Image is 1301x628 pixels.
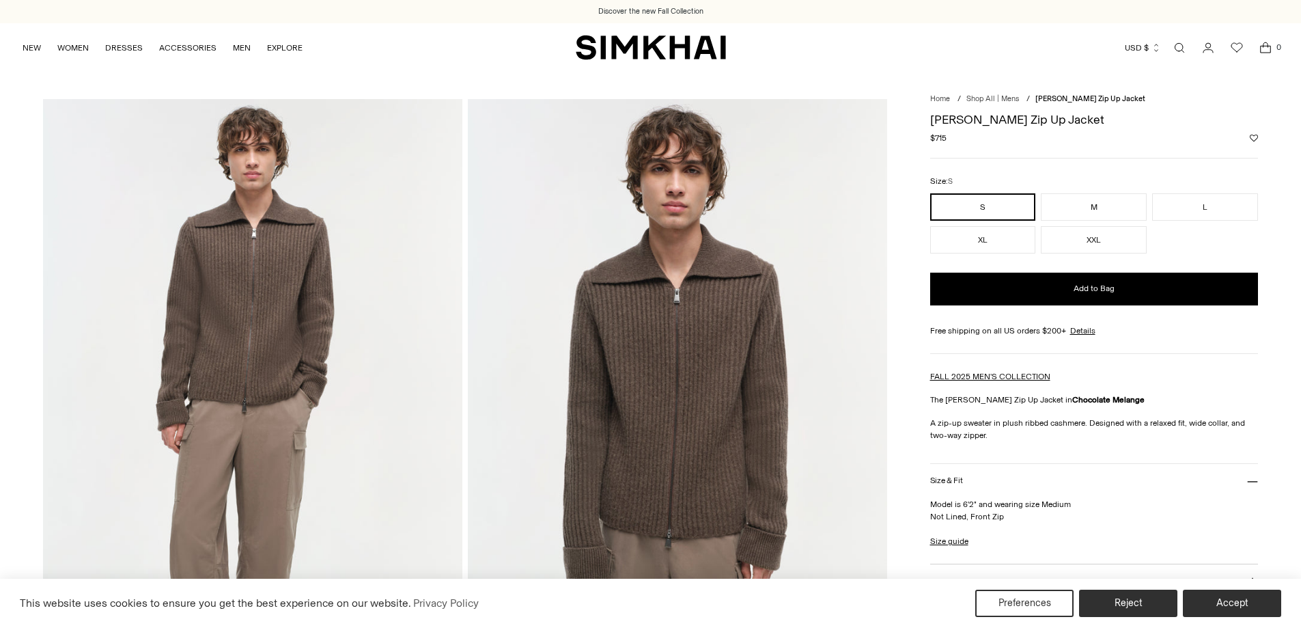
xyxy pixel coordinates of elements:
[930,325,1259,337] div: Free shipping on all US orders $200+
[57,33,89,63] a: WOMEN
[1041,226,1147,254] button: XXL
[1250,134,1258,142] button: Add to Wishlist
[966,94,1019,103] a: Shop All | Mens
[975,590,1074,617] button: Preferences
[1070,325,1095,337] a: Details
[1125,33,1161,63] button: USD $
[930,476,963,485] h3: Size & Fit
[930,226,1036,254] button: XL
[1272,41,1285,53] span: 0
[1041,193,1147,221] button: M
[1026,94,1030,105] div: /
[930,273,1259,305] button: Add to Bag
[23,33,41,63] a: NEW
[930,535,968,547] a: Size guide
[1072,395,1145,405] strong: Chocolate Melange
[20,597,411,610] span: This website uses cookies to ensure you get the best experience on our website.
[930,417,1259,441] p: A zip-up sweater in plush ribbed cashmere. Designed with a relaxed fit, wide collar, and two-way ...
[233,33,251,63] a: MEN
[1074,283,1115,295] span: Add to Bag
[1035,94,1145,103] span: [PERSON_NAME] Zip Up Jacket
[1194,34,1222,62] a: Go to the account page
[1183,590,1281,617] button: Accept
[159,33,216,63] a: ACCESSORIES
[930,113,1259,126] h1: [PERSON_NAME] Zip Up Jacket
[1252,34,1279,62] a: Open cart modal
[576,34,726,61] a: SIMKHAI
[930,372,1050,381] a: FALL 2025 MEN'S COLLECTION
[1166,34,1193,62] a: Open search modal
[1079,590,1177,617] button: Reject
[411,593,481,614] a: Privacy Policy (opens in a new tab)
[930,464,1259,499] button: Size & Fit
[930,175,953,188] label: Size:
[930,94,1259,105] nav: breadcrumbs
[957,94,961,105] div: /
[930,498,1259,523] p: Model is 6'2" and wearing size Medium Not Lined, Front Zip
[930,132,947,144] span: $715
[1152,193,1258,221] button: L
[930,193,1036,221] button: S
[930,577,973,586] h3: More Details
[1223,34,1250,62] a: Wishlist
[105,33,143,63] a: DRESSES
[598,6,703,17] a: Discover the new Fall Collection
[930,94,950,103] a: Home
[948,177,953,186] span: S
[267,33,303,63] a: EXPLORE
[930,394,1259,406] p: The [PERSON_NAME] Zip Up Jacket in
[930,564,1259,599] button: More Details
